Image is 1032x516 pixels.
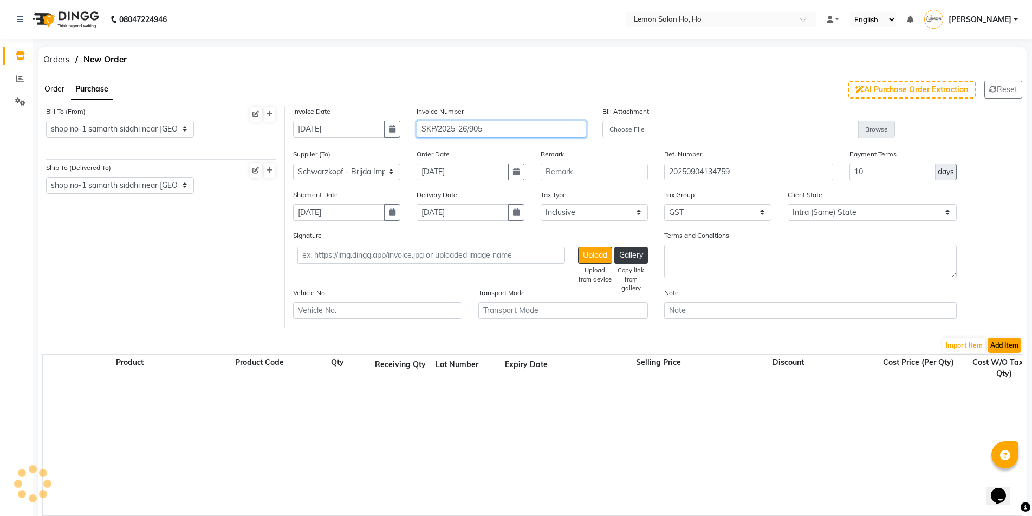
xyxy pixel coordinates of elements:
[938,166,954,178] span: days
[28,4,102,35] img: logo
[478,288,525,298] label: Transport Mode
[426,359,487,370] div: Lot Number
[417,121,586,138] input: Invoice Number
[417,107,464,116] label: Invoice Number
[293,302,462,319] input: Vehicle No.
[881,355,956,369] span: Cost Price (Per Qty)
[216,357,303,380] div: Product Code
[46,107,86,116] label: Bill To (From)
[614,266,648,293] div: Copy link from gallery
[664,190,695,200] label: Tax Group
[664,164,833,180] input: Reference Number
[664,149,702,159] label: Ref. Number
[664,302,957,319] input: Note
[487,359,565,370] div: Expiry Date
[602,107,649,116] label: Bill Attachment
[75,84,108,94] span: Purchase
[634,355,683,369] span: Selling Price
[541,190,567,200] label: Tax Type
[38,50,75,69] span: Orders
[374,359,426,370] div: Receiving Qty
[949,14,1011,25] span: [PERSON_NAME]
[293,149,330,159] label: Supplier (To)
[664,288,679,298] label: Note
[788,190,822,200] label: Client State
[578,247,612,264] button: Upload
[614,247,648,264] button: Gallery
[943,338,985,353] button: Import Item
[541,164,648,180] input: Remark
[984,81,1022,99] button: Reset
[417,149,450,159] label: Order Date
[293,231,322,240] label: Signature
[578,266,612,284] div: Upload from device
[702,357,875,380] div: Discount
[119,4,167,35] b: 08047224946
[44,84,64,94] span: Order
[541,149,564,159] label: Remark
[293,107,330,116] label: Invoice Date
[849,149,897,159] label: Payment Terms
[848,81,976,99] button: AI Purchase Order Extraction
[46,163,111,173] label: Ship To (Delivered To)
[664,231,729,240] label: Terms and Conditions
[417,190,457,200] label: Delivery Date
[478,302,647,319] input: Transport Mode
[303,357,372,380] div: Qty
[297,247,564,264] input: ex. https://img.dingg.app/invoice.jpg or uploaded image name
[986,473,1021,505] iframe: chat widget
[924,10,943,29] img: Mohammed Faisal
[293,190,338,200] label: Shipment Date
[293,288,327,298] label: Vehicle No.
[78,50,132,69] span: New Order
[43,357,216,380] div: Product
[988,338,1021,353] button: Add Item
